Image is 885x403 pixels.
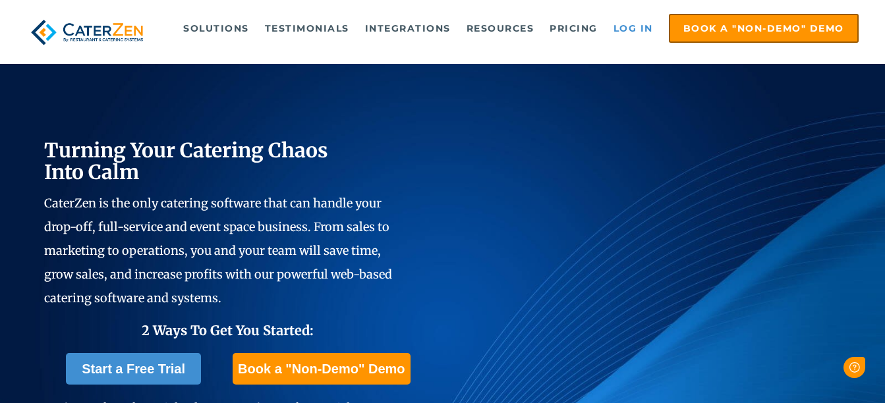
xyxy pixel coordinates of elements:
a: Book a "Non-Demo" Demo [669,14,859,43]
a: Solutions [177,15,256,41]
a: Start a Free Trial [66,353,201,385]
span: Turning Your Catering Chaos Into Calm [44,138,328,184]
a: Log in [607,15,660,41]
a: Resources [460,15,541,41]
div: Navigation Menu [169,14,859,43]
a: Pricing [543,15,604,41]
img: caterzen [26,14,147,51]
span: 2 Ways To Get You Started: [142,322,314,338]
iframe: Help widget launcher [768,352,871,389]
span: CaterZen is the only catering software that can handle your drop-off, full-service and event spac... [44,196,392,306]
a: Testimonials [258,15,356,41]
a: Book a "Non-Demo" Demo [233,353,410,385]
a: Integrations [358,15,457,41]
